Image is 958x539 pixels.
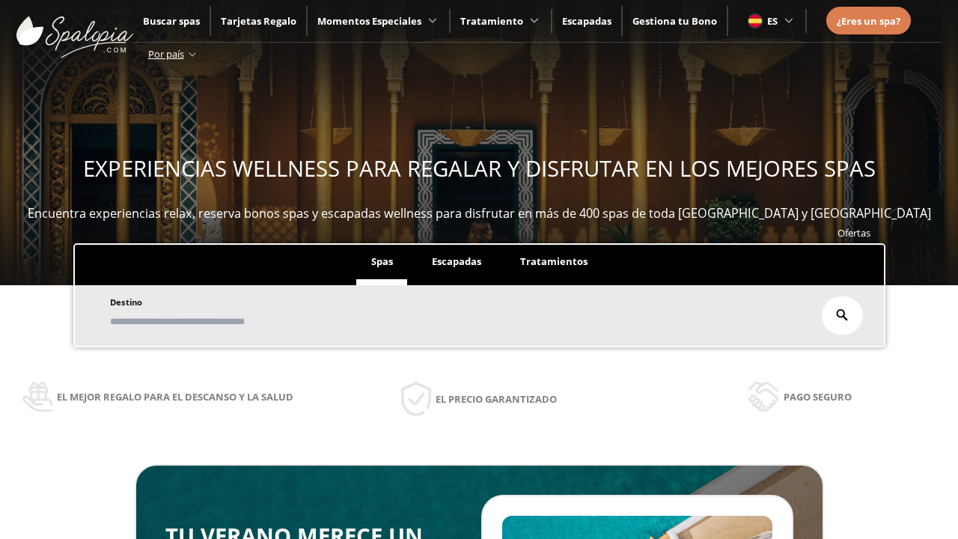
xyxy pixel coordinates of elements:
[837,13,900,29] a: ¿Eres un spa?
[837,14,900,28] span: ¿Eres un spa?
[110,296,142,308] span: Destino
[784,389,852,405] span: Pago seguro
[632,14,717,28] a: Gestiona tu Bono
[143,14,200,28] a: Buscar spas
[371,255,393,268] span: Spas
[28,205,931,222] span: Encuentra experiencias relax, reserva bonos spas y escapadas wellness para disfrutar en más de 40...
[432,255,481,268] span: Escapadas
[83,153,876,183] span: EXPERIENCIAS WELLNESS PARA REGALAR Y DISFRUTAR EN LOS MEJORES SPAS
[838,226,870,240] a: Ofertas
[16,1,133,58] img: ImgLogoSpalopia.BvClDcEz.svg
[562,14,611,28] a: Escapadas
[520,255,588,268] span: Tratamientos
[221,14,296,28] a: Tarjetas Regalo
[148,47,184,61] span: Por país
[436,391,557,407] span: El precio garantizado
[57,389,293,405] span: El mejor regalo para el descanso y la salud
